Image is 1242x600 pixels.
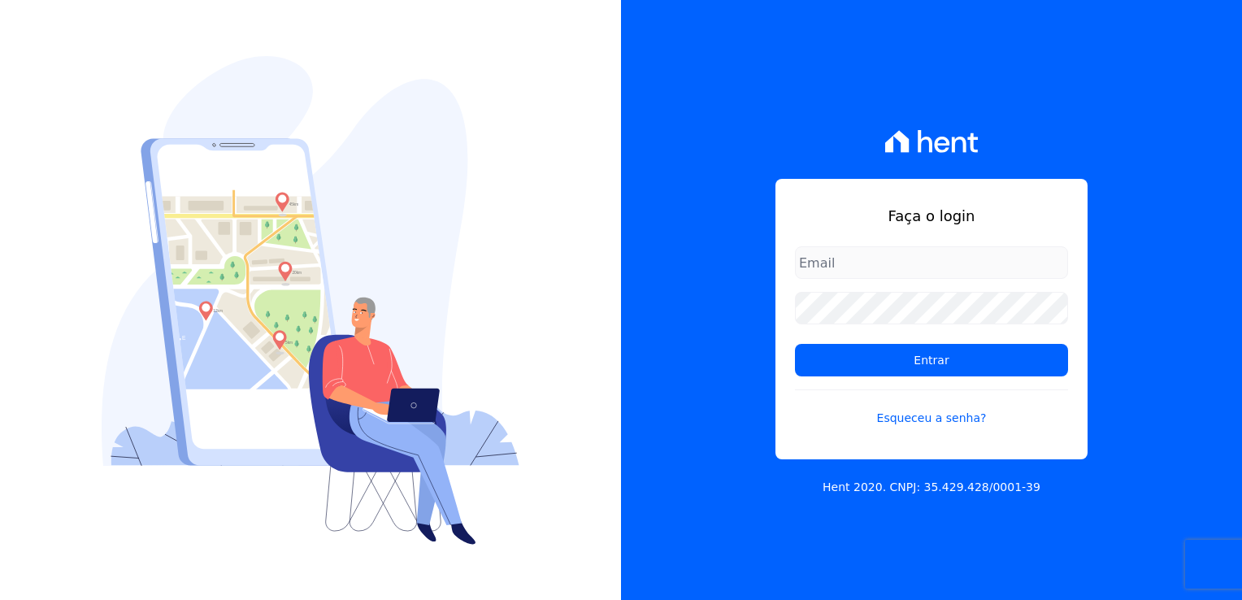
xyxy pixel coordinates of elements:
[795,246,1068,279] input: Email
[823,479,1040,496] p: Hent 2020. CNPJ: 35.429.428/0001-39
[102,56,519,545] img: Login
[795,344,1068,376] input: Entrar
[795,205,1068,227] h1: Faça o login
[795,389,1068,427] a: Esqueceu a senha?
